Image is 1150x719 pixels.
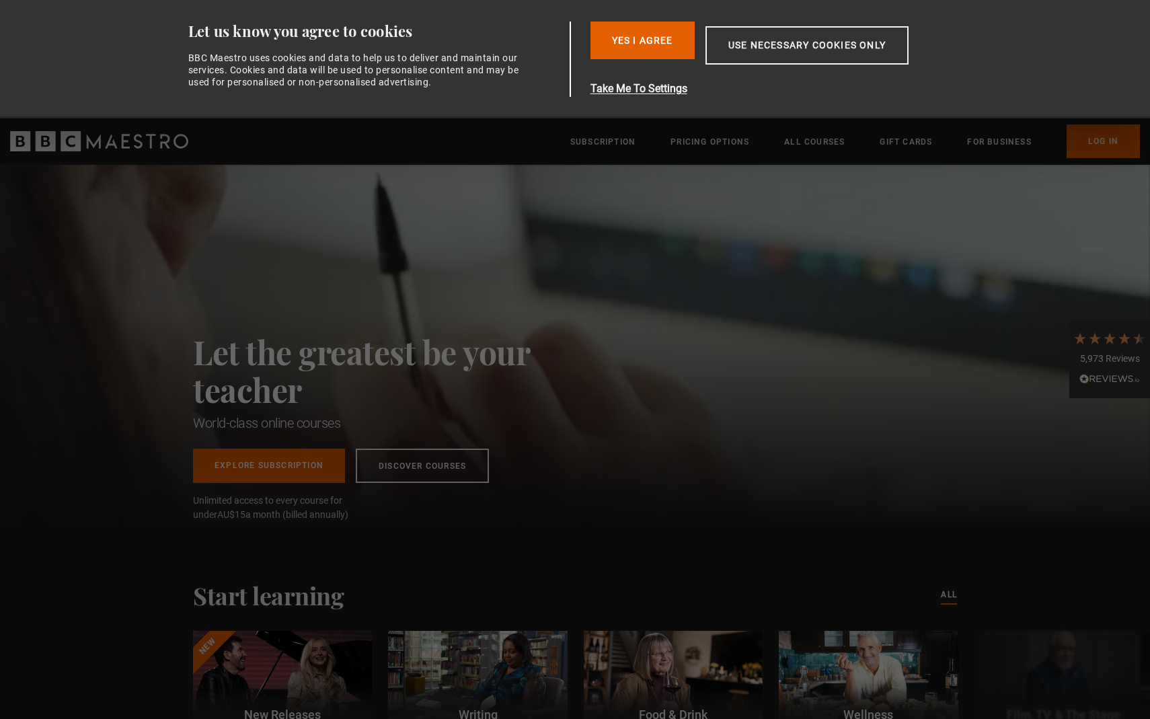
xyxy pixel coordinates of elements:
div: 5,973 Reviews [1073,352,1147,366]
h1: World-class online courses [193,414,590,432]
a: Discover Courses [356,449,489,483]
a: Gift Cards [880,135,932,149]
div: Let us know you agree to cookies [188,22,565,41]
a: For business [967,135,1031,149]
a: All Courses [784,135,845,149]
img: REVIEWS.io [1079,374,1140,383]
h2: Let the greatest be your teacher [193,333,590,408]
a: Explore Subscription [193,449,345,483]
nav: Primary [570,124,1140,158]
div: 5,973 ReviewsRead All Reviews [1069,321,1150,399]
a: Subscription [570,135,636,149]
svg: BBC Maestro [10,131,188,151]
button: Yes I Agree [590,22,695,59]
a: Pricing Options [670,135,749,149]
div: 4.7 Stars [1073,331,1147,346]
a: Log In [1067,124,1140,158]
a: All [941,588,957,603]
h2: Start learning [193,581,344,609]
div: BBC Maestro uses cookies and data to help us to deliver and maintain our services. Cookies and da... [188,52,527,89]
span: AU$15 [217,509,245,520]
div: Read All Reviews [1073,372,1147,388]
button: Take Me To Settings [590,81,972,97]
button: Use necessary cookies only [705,26,909,65]
span: Unlimited access to every course for under a month (billed annually) [193,494,375,522]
